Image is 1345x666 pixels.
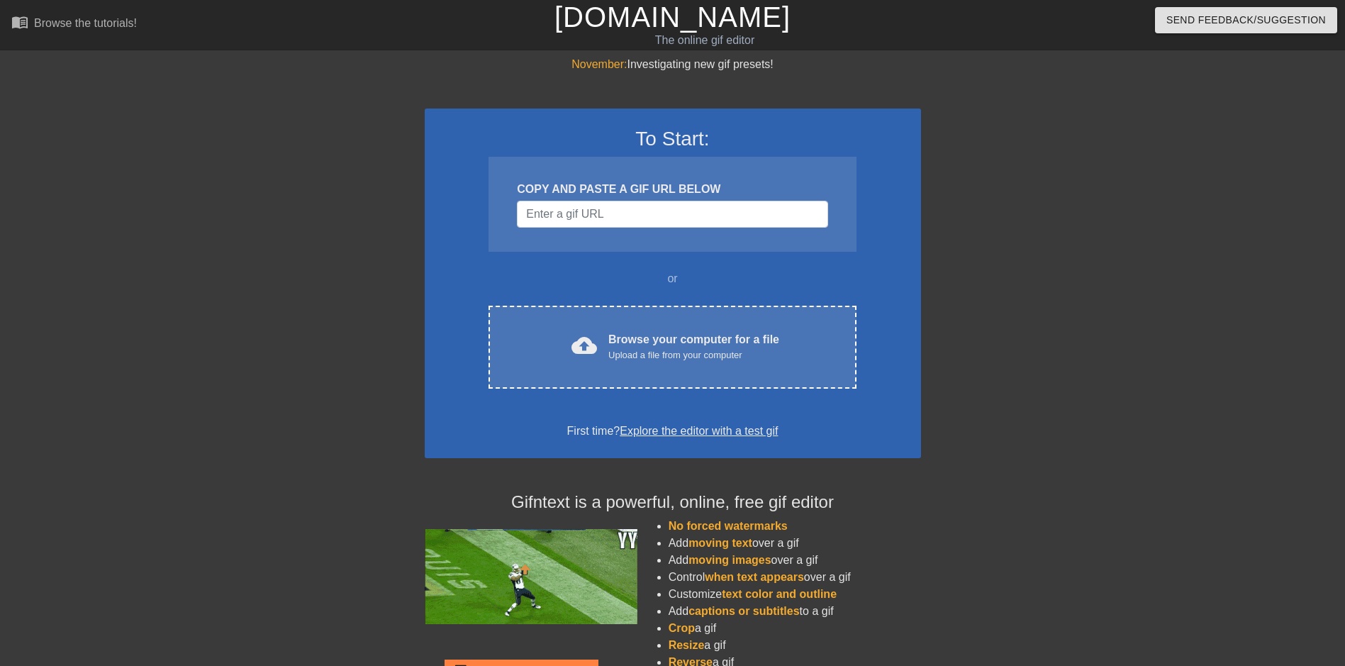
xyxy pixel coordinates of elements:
[608,348,779,362] div: Upload a file from your computer
[571,333,597,358] span: cloud_upload
[669,603,921,620] li: Add to a gif
[517,201,827,228] input: Username
[669,569,921,586] li: Control over a gif
[425,529,637,624] img: football_small.gif
[669,639,705,651] span: Resize
[554,1,791,33] a: [DOMAIN_NAME]
[443,127,903,151] h3: To Start:
[669,520,788,532] span: No forced watermarks
[669,586,921,603] li: Customize
[669,535,921,552] li: Add over a gif
[11,13,137,35] a: Browse the tutorials!
[571,58,627,70] span: November:
[443,423,903,440] div: First time?
[688,554,771,566] span: moving images
[669,622,695,634] span: Crop
[669,620,921,637] li: a gif
[425,492,921,513] h4: Gifntext is a powerful, online, free gif editor
[1155,7,1337,33] button: Send Feedback/Suggestion
[722,588,837,600] span: text color and outline
[34,17,137,29] div: Browse the tutorials!
[688,537,752,549] span: moving text
[669,552,921,569] li: Add over a gif
[1166,11,1326,29] span: Send Feedback/Suggestion
[620,425,778,437] a: Explore the editor with a test gif
[705,571,804,583] span: when text appears
[11,13,28,30] span: menu_book
[517,181,827,198] div: COPY AND PASTE A GIF URL BELOW
[462,270,884,287] div: or
[455,32,954,49] div: The online gif editor
[425,56,921,73] div: Investigating new gif presets!
[608,331,779,362] div: Browse your computer for a file
[688,605,799,617] span: captions or subtitles
[669,637,921,654] li: a gif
